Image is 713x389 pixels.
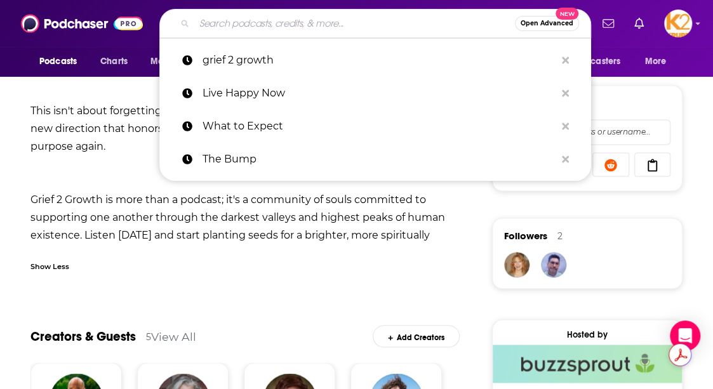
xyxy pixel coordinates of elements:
[541,252,566,277] img: asan1050
[203,44,556,77] p: grief 2 growth
[194,13,515,34] input: Search podcasts, credits, & more...
[515,16,579,31] button: Open AdvancedNew
[30,49,93,74] button: open menu
[670,320,700,351] div: Open Intercom Messenger
[521,20,573,27] span: Open Advanced
[373,325,460,347] div: Add Creators
[146,331,151,342] div: 5
[203,143,556,176] p: The Bump
[592,152,629,176] a: Share on Reddit
[92,49,135,74] a: Charts
[39,53,77,70] span: Podcasts
[150,53,196,70] span: Monitoring
[551,49,639,74] button: open menu
[664,10,692,37] button: Show profile menu
[30,105,453,152] b: This isn't about forgetting your loss or simply 'moving on'; it's about growing in a new directio...
[504,252,530,277] img: EDYK
[597,13,619,34] a: Show notifications dropdown
[493,329,682,340] div: Hosted by
[493,345,682,383] img: Buzzsprout Deal: Get 90 days FREE & a $20 Amazon Gift Card!
[100,53,128,70] span: Charts
[557,230,563,242] div: 2
[30,328,136,344] a: Creators & Guests
[159,77,591,110] a: Live Happy Now
[142,49,212,74] button: open menu
[151,329,196,343] a: View All
[30,194,445,259] b: Grief 2 Growth is more than a podcast; it's a community of souls committed to supporting one anot...
[159,110,591,143] a: What to Expect
[664,10,692,37] span: Logged in as K2Krupp
[159,44,591,77] a: grief 2 growth
[203,110,556,143] p: What to Expect
[21,11,143,36] img: Podchaser - Follow, Share and Rate Podcasts
[636,49,683,74] button: open menu
[634,152,671,176] a: Copy Link
[556,8,578,20] span: New
[664,10,692,37] img: User Profile
[645,53,667,70] span: More
[159,143,591,176] a: The Bump
[629,13,649,34] a: Show notifications dropdown
[159,9,591,38] div: Search podcasts, credits, & more...
[203,77,556,110] p: Live Happy Now
[504,230,547,242] span: Followers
